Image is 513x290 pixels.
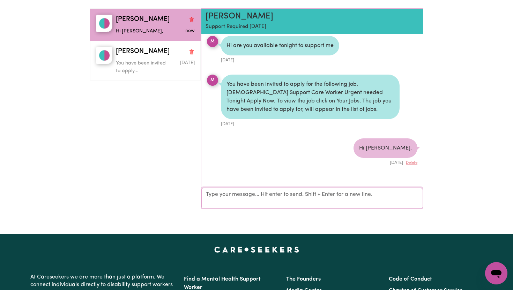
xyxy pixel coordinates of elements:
[286,276,321,282] a: The Founders
[90,9,201,41] button: Michael J B[PERSON_NAME]Delete conversationHi [PERSON_NAME],Message sent on September 1, 2025
[116,28,169,35] p: Hi [PERSON_NAME],
[406,160,417,166] button: Delete
[90,41,201,81] button: William S[PERSON_NAME]Delete conversationYou have been invited to apply...Message sent on May 2, ...
[116,15,170,25] span: [PERSON_NAME]
[116,60,169,75] p: You have been invited to apply...
[206,12,383,22] h2: [PERSON_NAME]
[207,36,218,47] div: M
[96,15,112,32] img: Michael J B
[485,262,507,284] iframe: Button to launch messaging window
[116,47,170,57] span: [PERSON_NAME]
[221,36,339,55] div: Hi are you available tonight to support me
[96,47,112,64] img: William S
[389,276,432,282] a: Code of Conduct
[188,47,195,56] button: Delete conversation
[214,247,299,252] a: Careseekers home page
[221,119,400,127] div: [DATE]
[185,29,195,33] span: Message sent on September 1, 2025
[207,75,218,86] div: M
[354,138,417,158] div: Hi [PERSON_NAME],
[180,61,195,65] span: Message sent on May 2, 2025
[221,75,400,119] div: You have been invited to apply for the following job, [DEMOGRAPHIC_DATA] Support Care Worker Urge...
[354,158,417,166] div: [DATE]
[221,55,339,63] div: [DATE]
[188,15,195,24] button: Delete conversation
[206,23,383,31] p: Support Required [DATE]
